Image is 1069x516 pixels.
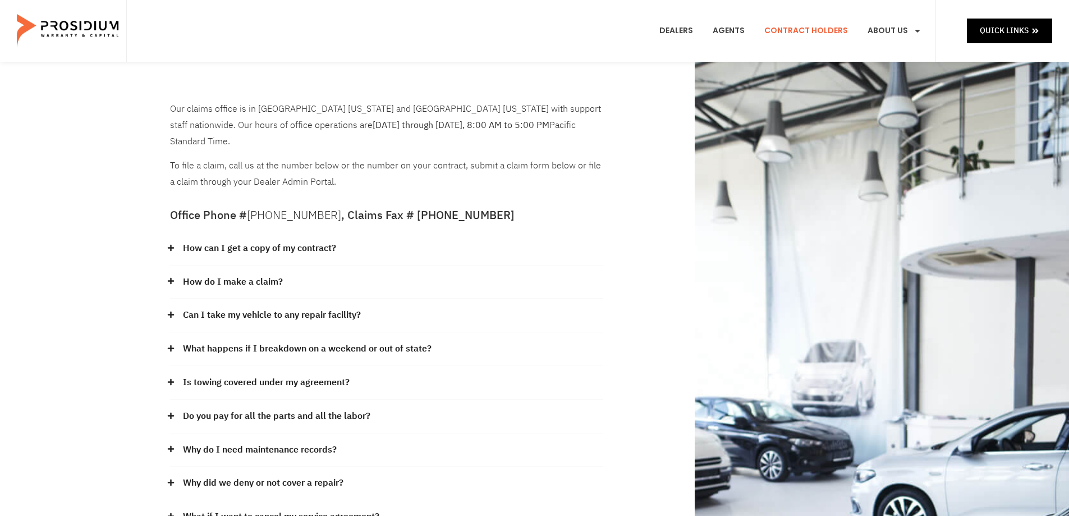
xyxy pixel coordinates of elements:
a: Why did we deny or not cover a repair? [183,475,343,491]
p: To file a claim, call us at the number below or the number on your contract, submit a claim form ... [170,158,603,190]
div: Why do I need maintenance records? [170,433,603,467]
b: [DATE] through [DATE], 8:00 AM to 5:00 PM [373,118,549,132]
nav: Menu [651,10,930,52]
div: Can I take my vehicle to any repair facility? [170,299,603,332]
a: Can I take my vehicle to any repair facility? [183,307,361,323]
a: What happens if I breakdown on a weekend or out of state? [183,341,432,357]
p: Our claims office is in [GEOGRAPHIC_DATA] [US_STATE] and [GEOGRAPHIC_DATA] [US_STATE] with suppor... [170,101,603,149]
a: About Us [859,10,930,52]
a: How do I make a claim? [183,274,283,290]
a: Dealers [651,10,701,52]
a: [PHONE_NUMBER] [247,207,341,223]
div: How can I get a copy of my contract? [170,232,603,266]
a: Is towing covered under my agreement? [183,375,350,391]
a: How can I get a copy of my contract? [183,240,336,257]
span: Quick Links [980,24,1029,38]
a: Contract Holders [756,10,856,52]
div: What happens if I breakdown on a weekend or out of state? [170,332,603,366]
a: Do you pay for all the parts and all the labor? [183,408,370,424]
a: Quick Links [967,19,1052,43]
div: Why did we deny or not cover a repair? [170,467,603,500]
h5: Office Phone # , Claims Fax # [PHONE_NUMBER] [170,209,603,221]
div: How do I make a claim? [170,266,603,299]
div: Do you pay for all the parts and all the labor? [170,400,603,433]
div: Is towing covered under my agreement? [170,366,603,400]
a: Agents [704,10,753,52]
a: Why do I need maintenance records? [183,442,337,458]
